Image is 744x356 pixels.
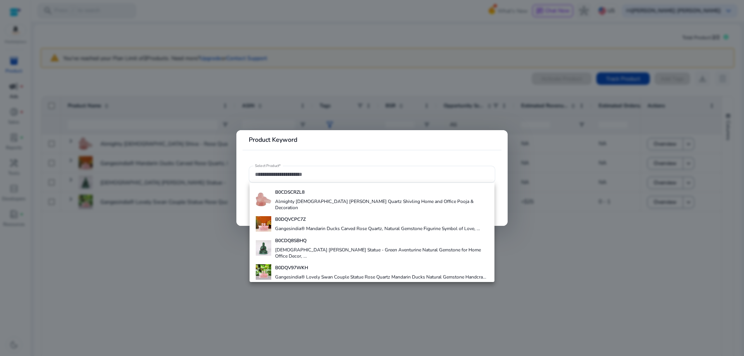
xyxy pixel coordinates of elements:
[275,247,488,259] h4: [DEMOGRAPHIC_DATA] [PERSON_NAME] Statue - Green Aventurine Natural Gemstone for Home Office Decor...
[256,264,271,280] img: 410TeY7ABAL._AC_US100_.jpg
[256,192,271,207] img: 215MJCyHbXL._AC_US100_.jpg
[256,216,271,232] img: 41UVomA+SBL._AC_US100_.jpg
[255,163,281,169] mat-label: Select Product*
[275,265,308,271] b: B0DQV97WKH
[275,225,480,232] h4: Gangesindia® Mandarin Ducks Carved Rose Quartz, Natural Gemstone Figurine Symbol of Love, ...
[275,198,488,211] h4: Almighty [DEMOGRAPHIC_DATA] [PERSON_NAME] Quartz Shivling Home and Office Pooja & Decoration
[249,136,297,144] b: Product Keyword
[275,189,305,195] b: B0CDSCRZL8
[256,240,271,256] img: 414Sp2djZBL._AC_US100_.jpg
[275,237,307,244] b: B0CDQ8SBHQ
[275,216,306,222] b: B0DQVCPC7Z
[275,274,486,280] h4: Gangesindia® Lovely Swan Couple Statue Rose Quartz Mandarin Ducks Natural Gemstone Handcra...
